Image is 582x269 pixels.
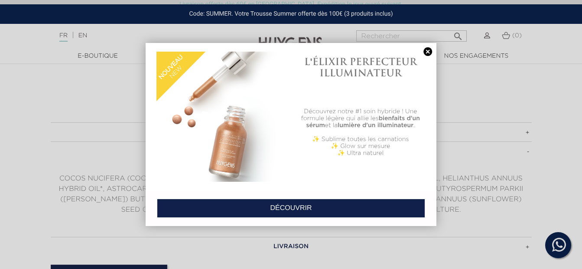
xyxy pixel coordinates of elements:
[296,143,426,150] p: ✨ Glow sur mesure
[296,150,426,157] p: ✨ Ultra naturel
[157,199,426,218] a: DÉCOUVRIR
[296,108,426,129] p: Découvrez notre #1 soin hybride ! Une formule légère qui allie les et la .
[306,115,420,128] b: bienfaits d'un sérum
[296,56,426,79] h1: L'ÉLIXIR PERFECTEUR ILLUMINATEUR
[296,136,426,143] p: ✨ Sublime toutes les carnations
[338,122,413,128] b: lumière d'un illuminateur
